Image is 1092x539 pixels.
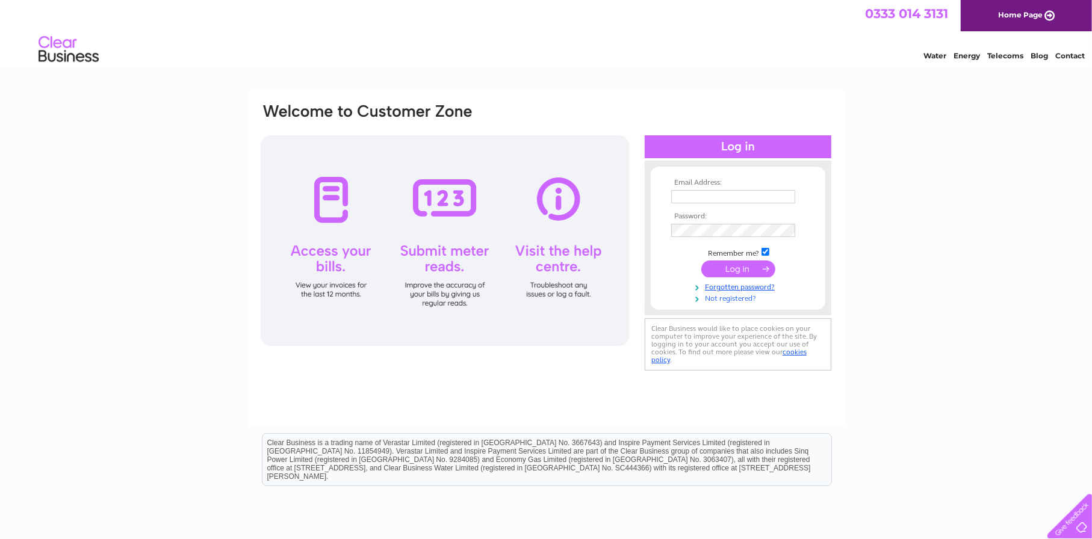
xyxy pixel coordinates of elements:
[954,51,980,60] a: Energy
[38,31,99,68] img: logo.png
[671,280,808,292] a: Forgotten password?
[262,7,831,58] div: Clear Business is a trading name of Verastar Limited (registered in [GEOGRAPHIC_DATA] No. 3667643...
[701,260,775,277] input: Submit
[865,6,948,21] a: 0333 014 3131
[668,246,808,258] td: Remember me?
[987,51,1023,60] a: Telecoms
[923,51,946,60] a: Water
[668,212,808,221] th: Password:
[668,179,808,187] th: Email Address:
[1055,51,1085,60] a: Contact
[645,318,831,371] div: Clear Business would like to place cookies on your computer to improve your experience of the sit...
[651,348,807,364] a: cookies policy
[671,292,808,303] a: Not registered?
[1031,51,1048,60] a: Blog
